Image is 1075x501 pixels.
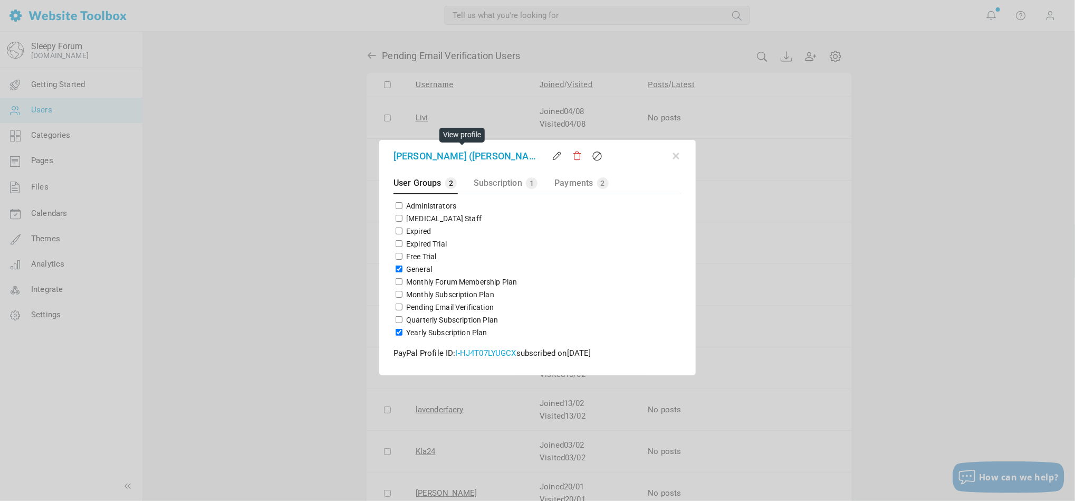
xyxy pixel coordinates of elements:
[439,128,485,143] div: View profile
[554,178,593,188] span: Payments
[406,327,487,338] label: Yearly Subscription Plan
[406,302,494,313] label: Pending Email Verification
[456,348,516,358] a: Subscription information
[393,178,441,188] span: User Groups
[406,226,431,237] label: Expired
[393,149,536,163] a: [PERSON_NAME] ([PERSON_NAME])
[406,264,432,275] label: General
[601,179,605,187] span: 2
[449,179,453,187] span: 2
[406,251,437,262] label: Free Trial
[530,179,534,187] span: 1
[474,178,522,188] span: Subscription
[406,201,456,211] label: Administrators
[406,213,482,224] label: [MEDICAL_DATA] Staff
[406,315,498,325] label: Quarterly Subscription Plan
[393,347,682,360] p: PayPal Profile ID: subscribed on
[406,239,447,249] label: Expired Trial
[567,348,591,358] span: 09/09/23
[406,289,494,300] label: Monthly Subscription Plan
[406,277,517,287] label: Monthly Forum Membership Plan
